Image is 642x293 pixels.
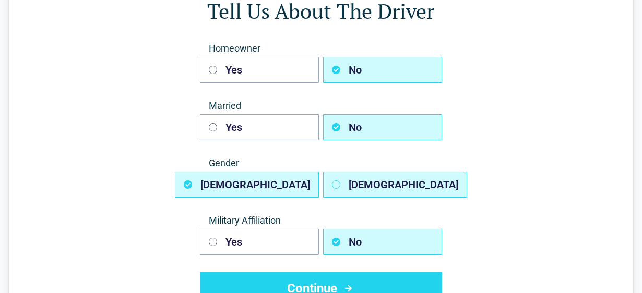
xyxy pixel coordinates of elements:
button: No [323,114,442,140]
button: Yes [200,114,319,140]
span: Gender [200,157,442,169]
button: No [323,229,442,255]
span: Military Affiliation [200,214,442,227]
span: Married [200,100,442,112]
button: Yes [200,57,319,83]
button: [DEMOGRAPHIC_DATA] [175,172,319,198]
button: [DEMOGRAPHIC_DATA] [323,172,467,198]
span: Homeowner [200,42,442,55]
button: Yes [200,229,319,255]
button: No [323,57,442,83]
